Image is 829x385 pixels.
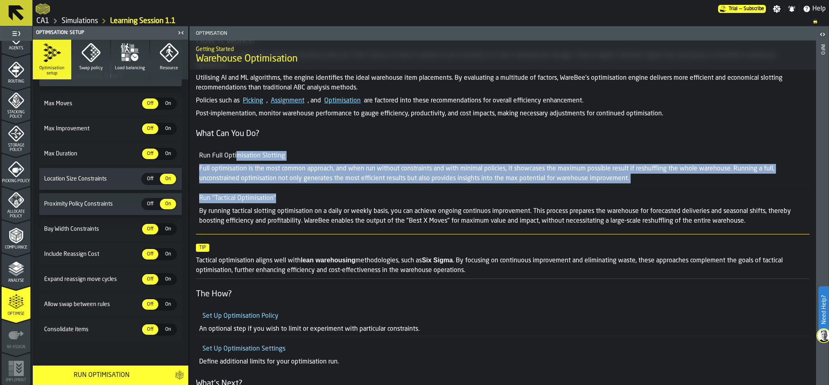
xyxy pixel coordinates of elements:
[769,5,784,13] label: button-toggle-Settings
[162,301,174,308] span: On
[718,5,766,13] a: link-to-/wh/i/76e2a128-1b54-4d66-80d4-05ae4c277723/pricing/
[160,299,176,310] div: thumb
[141,248,159,260] label: button-switch-multi-Off
[144,326,157,333] span: Off
[2,312,30,316] span: Optimise
[141,298,159,311] label: button-switch-multi-Off
[301,257,355,264] strong: lean warehousing
[142,149,158,159] div: thumb
[162,125,174,132] span: On
[162,100,174,107] span: On
[141,223,159,235] label: button-switch-multi-Off
[160,98,176,109] div: thumb
[196,255,810,275] p: Tactical optimisation aligns well with methodologies, such as . By focusing on continuous improve...
[160,324,176,335] div: thumb
[110,17,176,26] a: link-to-/wh/i/76e2a128-1b54-4d66-80d4-05ae4c277723/simulations/e46dff76-dda8-4e15-b341-b81d3c1f1e76
[196,73,810,93] p: Utilising AI and ML algorithms, the engine identifies the ideal warehouse item placements. By eva...
[141,148,159,160] label: button-switch-multi-Off
[175,28,187,38] label: button-toggle-Close me
[162,326,174,333] span: On
[199,206,810,226] p: By running tactical slotting optimisation on a daily or weekly basis, you can achieve ongoing con...
[2,220,30,252] li: menu Compliance
[2,120,30,153] li: menu Storage Policy
[196,96,810,106] p: Policies such as , , and are factored into these recommendations for overall efficiency enhancement.
[159,223,177,235] label: button-switch-multi-On
[2,286,30,319] li: menu Optimise
[162,150,174,157] span: On
[36,2,50,16] a: logo-header
[817,28,828,43] label: button-toggle-Open
[36,30,84,36] span: Optimisation: Setup
[199,194,810,203] h5: Run "Tactical Optimisation"
[196,289,810,300] h4: The How?
[2,378,30,383] span: Implement
[2,79,30,84] span: Routing
[43,276,141,283] span: Expand reassign move cycles
[43,226,141,232] span: Bay Width Constraints
[799,4,829,14] label: button-toggle-Help
[141,198,159,210] label: button-switch-multi-Off
[159,123,177,135] label: button-switch-multi-On
[162,200,174,208] span: On
[159,198,177,210] label: button-switch-multi-On
[2,279,30,283] span: Analyse
[2,21,30,53] li: menu Agents
[160,274,176,285] div: thumb
[189,40,816,70] div: title-Warehouse Optimisation
[812,4,826,14] span: Help
[144,100,157,107] span: Off
[243,98,263,104] a: Picking
[819,287,828,332] label: Need Help?
[159,248,177,260] label: button-switch-multi-On
[142,274,158,285] div: thumb
[2,319,30,352] li: menu Re-assign
[2,110,30,119] span: Stacking Policy
[2,187,30,219] li: menu Allocate Policy
[142,224,158,234] div: thumb
[160,123,176,134] div: thumb
[141,98,159,110] label: button-switch-multi-Off
[784,5,799,13] label: button-toggle-Notifications
[43,251,141,257] span: Include Reassign Cost
[141,323,159,336] label: button-switch-multi-Off
[43,176,141,182] span: Location Size Constraints
[36,16,826,26] nav: Breadcrumb
[202,313,278,319] a: Set Up Optimisation Policy
[162,276,174,283] span: On
[144,276,157,283] span: Off
[36,66,68,76] span: Optimisation setup
[79,66,103,71] span: Swap policy
[144,251,157,258] span: Off
[43,301,141,308] span: Allow swap between rules
[162,175,174,183] span: On
[199,151,810,161] h5: Run Full Optimisation Slotting
[144,225,157,233] span: Off
[739,6,742,12] span: —
[33,366,170,385] button: button-Run Optimisation
[141,273,159,285] label: button-switch-multi-Off
[820,43,825,383] div: Info
[43,201,141,207] span: Proximity Policy Constraints
[193,31,504,36] span: Optimisation
[160,199,176,209] div: thumb
[2,54,30,86] li: menu Routing
[718,5,766,13] div: Menu Subscription
[162,225,174,233] span: On
[2,253,30,285] li: menu Analyse
[162,251,174,258] span: On
[36,17,49,26] a: link-to-/wh/i/76e2a128-1b54-4d66-80d4-05ae4c277723
[142,199,158,209] div: thumb
[2,46,30,51] span: Agents
[142,123,158,134] div: thumb
[2,87,30,119] li: menu Stacking Policy
[196,128,810,140] h4: What Can You Do?
[816,26,829,385] header: Info
[43,100,141,107] span: Max Moves
[159,323,177,336] label: button-switch-multi-On
[159,173,177,185] label: button-switch-multi-On
[729,6,738,12] span: Trial
[2,245,30,250] span: Compliance
[2,345,30,349] span: Re-assign
[170,366,188,385] button: button-
[43,151,141,157] span: Max Duration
